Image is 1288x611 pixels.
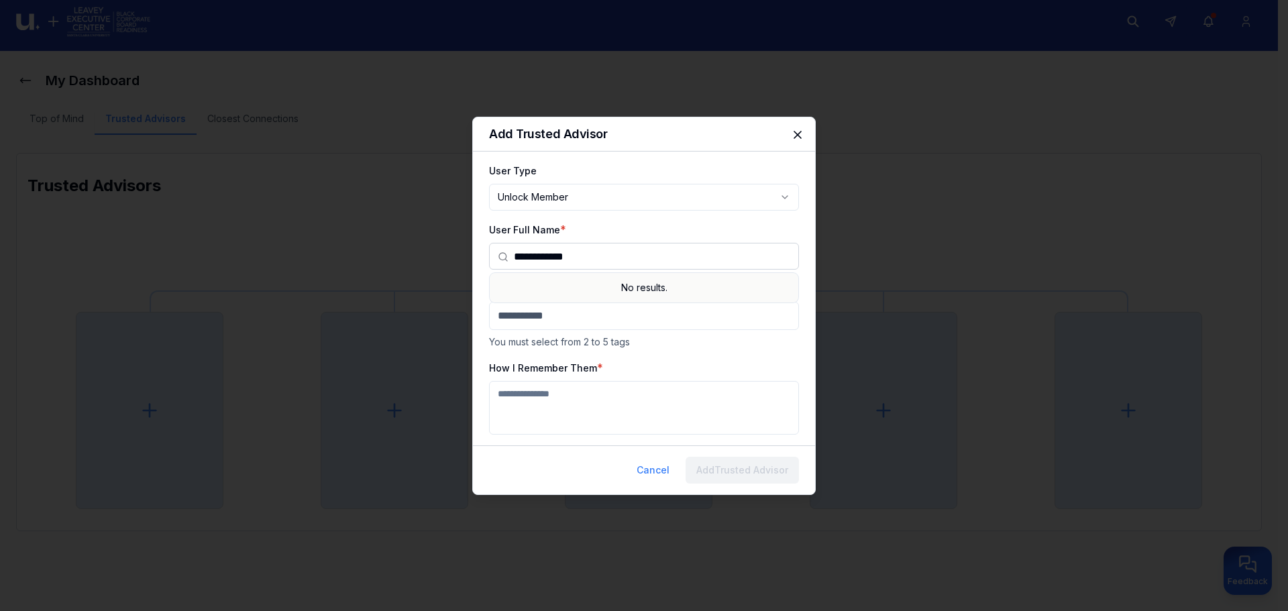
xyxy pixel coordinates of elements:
[489,283,513,294] label: Tags
[489,165,537,176] label: User Type
[489,335,799,349] p: You must select from 2 to 5 tags
[489,362,597,374] label: How I Remember Them
[490,273,798,302] div: No results.
[489,128,799,140] h2: Add Trusted Advisor
[489,224,560,235] label: User Full Name
[626,457,680,484] button: Cancel
[490,273,798,302] div: Suggestions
